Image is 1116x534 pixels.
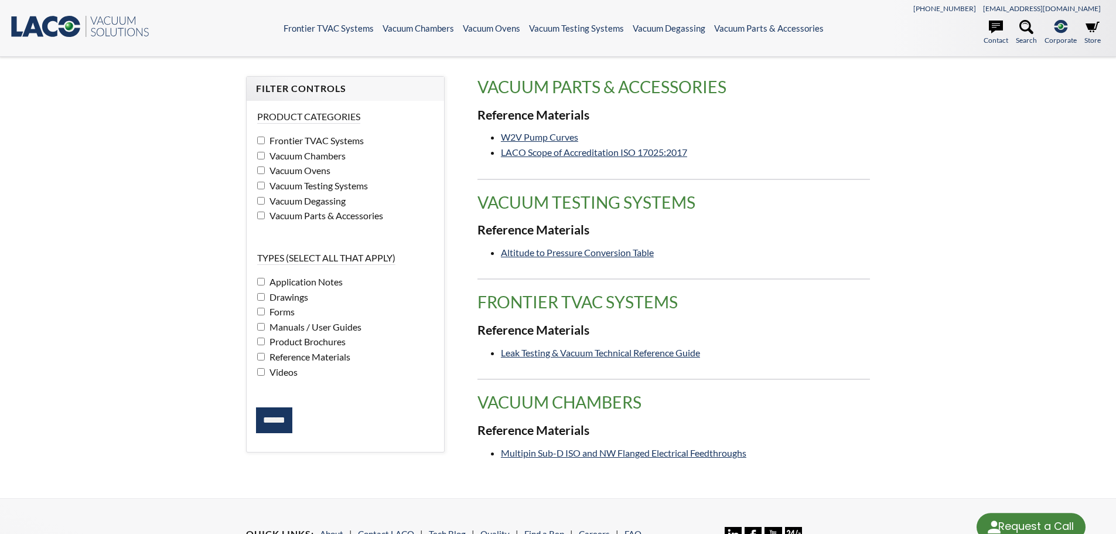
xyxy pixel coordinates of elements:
[267,366,298,377] span: Videos
[257,278,265,285] input: Application Notes
[714,23,824,33] a: Vacuum Parts & Accessories
[257,368,265,376] input: Videos
[257,251,395,265] legend: Types (select all that apply)
[1045,35,1077,46] span: Corporate
[983,4,1101,13] a: [EMAIL_ADDRESS][DOMAIN_NAME]
[267,321,361,332] span: Manuals / User Guides
[267,276,343,287] span: Application Notes
[257,152,265,159] input: Vacuum Chambers
[257,197,265,205] input: Vacuum Degassing
[267,210,383,221] span: Vacuum Parts & Accessories
[477,192,695,212] span: translation missing: en.product_groups.Vacuum Testing Systems
[633,23,705,33] a: Vacuum Degassing
[257,338,265,345] input: Product Brochures
[267,306,295,317] span: Forms
[477,77,726,97] span: translation missing: en.product_groups.Vacuum Parts & Accessories
[257,323,265,331] input: Manuals / User Guides
[256,83,435,95] h4: Filter Controls
[267,291,308,302] span: Drawings
[477,322,870,339] h3: Reference Materials
[267,195,346,206] span: Vacuum Degassing
[501,131,578,142] a: W2V Pump Curves
[257,137,265,144] input: Frontier TVAC Systems
[267,180,368,191] span: Vacuum Testing Systems
[529,23,624,33] a: Vacuum Testing Systems
[501,347,700,358] a: Leak Testing & Vacuum Technical Reference Guide
[463,23,520,33] a: Vacuum Ovens
[257,353,265,360] input: Reference Materials
[267,336,346,347] span: Product Brochures
[1084,20,1101,46] a: Store
[257,182,265,189] input: Vacuum Testing Systems
[267,135,364,146] span: Frontier TVAC Systems
[257,212,265,219] input: Vacuum Parts & Accessories
[284,23,374,33] a: Frontier TVAC Systems
[257,293,265,301] input: Drawings
[257,110,360,124] legend: Product Categories
[267,165,330,176] span: Vacuum Ovens
[477,292,678,312] span: translation missing: en.product_groups.Frontier TVAC Systems
[913,4,976,13] a: [PHONE_NUMBER]
[477,107,870,124] h3: Reference Materials
[477,423,870,439] h3: Reference Materials
[257,308,265,315] input: Forms
[267,150,346,161] span: Vacuum Chambers
[984,20,1008,46] a: Contact
[477,222,870,239] h3: Reference Materials
[501,247,654,258] a: Altitude to Pressure Conversion Table
[501,447,746,458] a: Multipin Sub-D ISO and NW Flanged Electrical Feedthroughs
[267,351,350,362] span: Reference Materials
[383,23,454,33] a: Vacuum Chambers
[501,147,687,158] a: LACO Scope of Accreditation ISO 17025:2017
[1016,20,1037,46] a: Search
[477,392,641,412] span: translation missing: en.product_groups.Vacuum Chambers
[257,166,265,174] input: Vacuum Ovens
